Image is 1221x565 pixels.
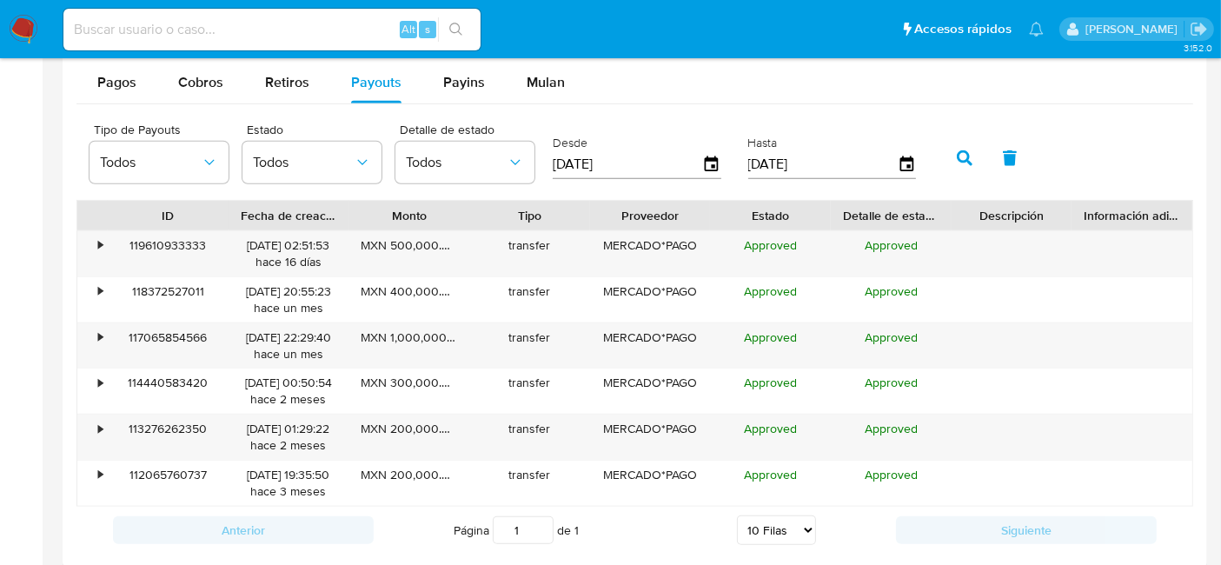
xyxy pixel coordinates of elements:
a: Salir [1190,20,1208,38]
span: s [425,21,430,37]
input: Buscar usuario o caso... [63,18,481,41]
span: Accesos rápidos [914,20,1012,38]
p: irma.suarez@mercadolibre.com.mx [1085,21,1184,37]
a: Notificaciones [1029,22,1044,37]
span: Alt [401,21,415,37]
button: search-icon [438,17,474,42]
span: 3.152.0 [1184,41,1212,55]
